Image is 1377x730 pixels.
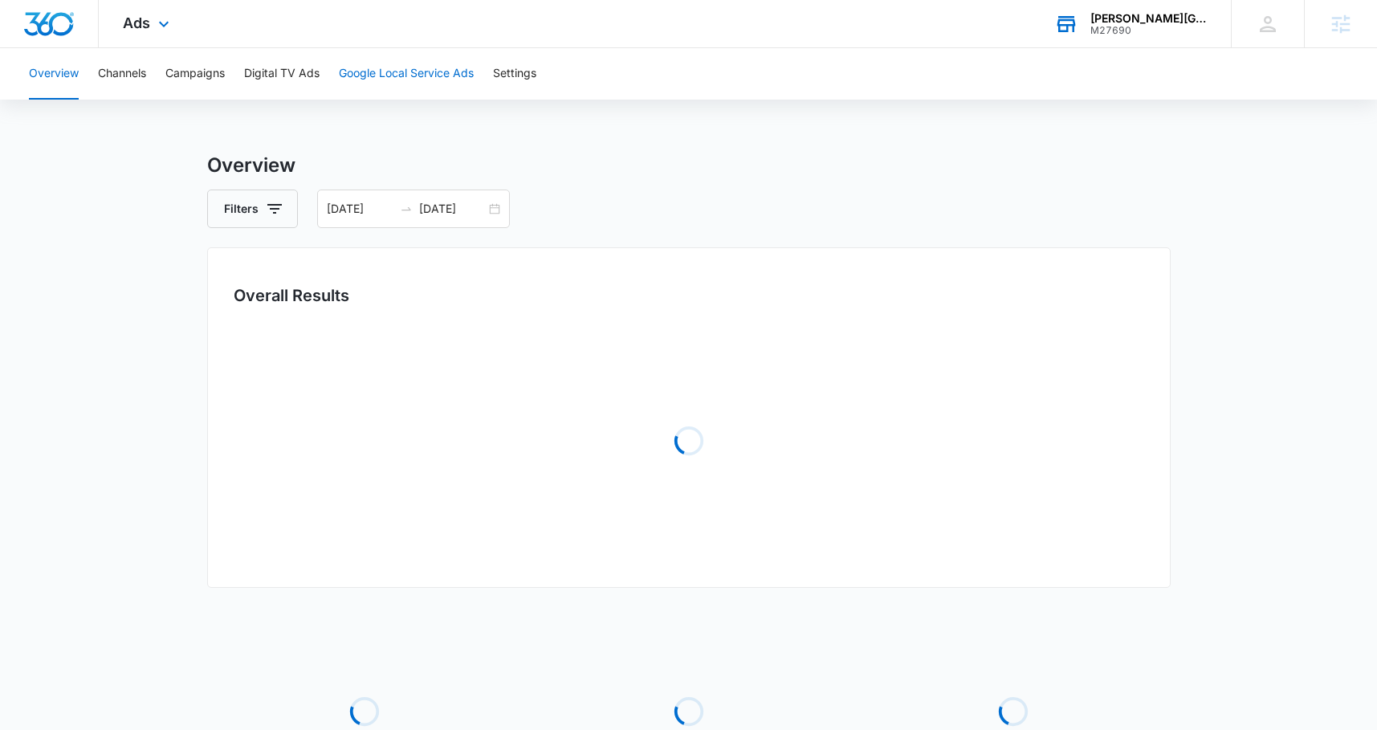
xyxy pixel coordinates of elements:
[207,190,298,228] button: Filters
[339,48,474,100] button: Google Local Service Ads
[29,48,79,100] button: Overview
[400,202,413,215] span: to
[419,200,486,218] input: End date
[400,202,413,215] span: swap-right
[327,200,393,218] input: Start date
[207,151,1171,180] h3: Overview
[234,283,349,308] h3: Overall Results
[165,48,225,100] button: Campaigns
[123,14,150,31] span: Ads
[1090,25,1208,36] div: account id
[493,48,536,100] button: Settings
[98,48,146,100] button: Channels
[1090,12,1208,25] div: account name
[244,48,320,100] button: Digital TV Ads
